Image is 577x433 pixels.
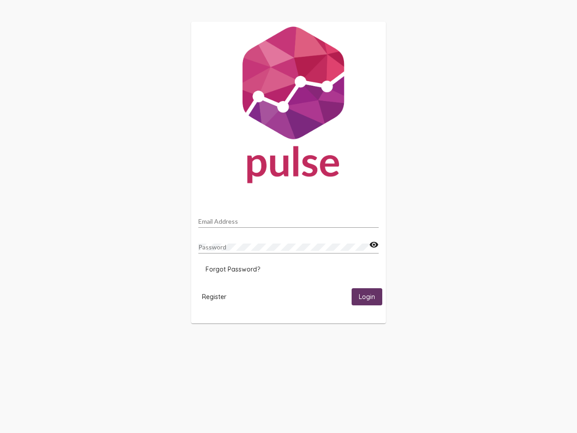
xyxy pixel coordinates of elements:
[206,265,260,273] span: Forgot Password?
[191,22,386,192] img: Pulse For Good Logo
[369,240,379,250] mat-icon: visibility
[195,288,234,305] button: Register
[202,293,226,301] span: Register
[198,261,267,277] button: Forgot Password?
[359,293,375,301] span: Login
[352,288,382,305] button: Login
